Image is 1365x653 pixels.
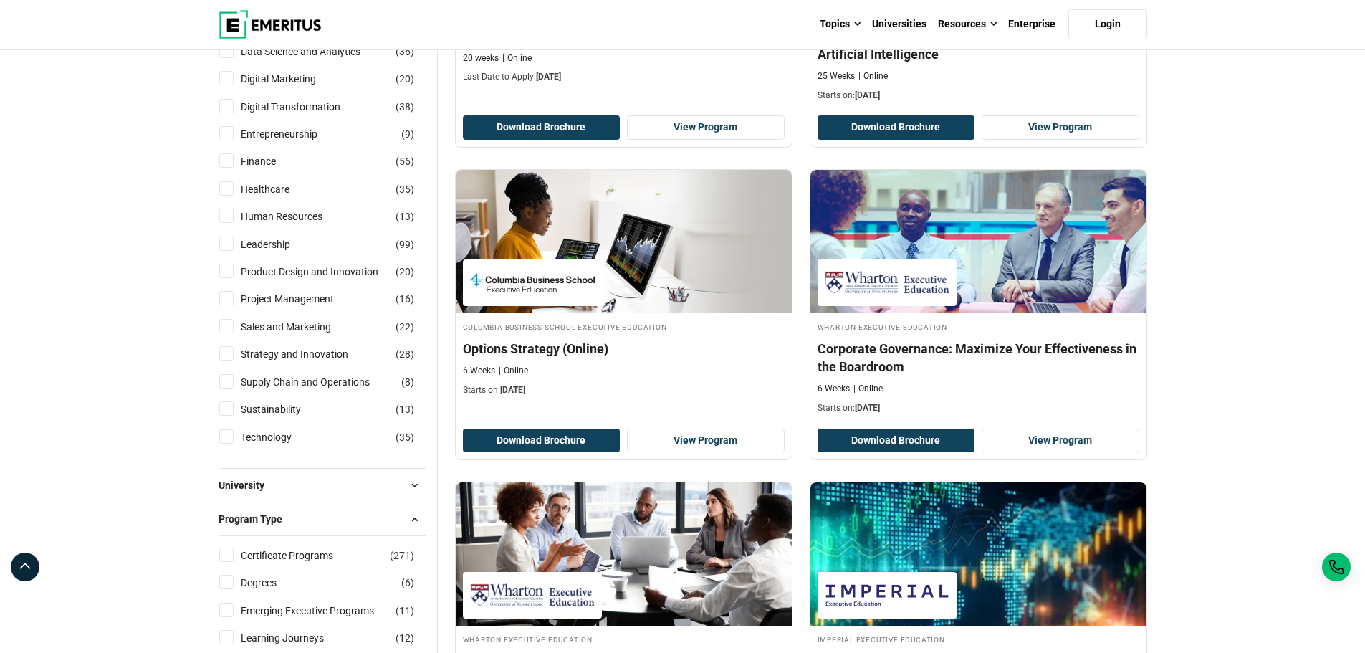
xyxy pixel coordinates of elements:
[241,630,353,646] a: Learning Journeys
[399,404,411,415] span: 13
[502,52,532,65] p: Online
[399,239,411,250] span: 99
[399,156,411,167] span: 56
[470,579,595,611] img: Wharton Executive Education
[463,71,785,83] p: Last Date to Apply:
[463,429,621,453] button: Download Brochure
[853,383,883,395] p: Online
[241,153,305,169] a: Finance
[401,374,414,390] span: ( )
[241,346,377,362] a: Strategy and Innovation
[627,115,785,140] a: View Program
[396,319,414,335] span: ( )
[396,71,414,87] span: ( )
[396,209,414,224] span: ( )
[818,320,1139,333] h4: Wharton Executive Education
[818,429,975,453] button: Download Brochure
[818,633,1139,645] h4: Imperial Executive Education
[463,52,499,65] p: 20 weeks
[818,340,1139,376] h4: Corporate Governance: Maximize Your Effectiveness in the Boardroom
[399,73,411,85] span: 20
[241,429,320,445] a: Technology
[396,264,414,280] span: ( )
[241,71,345,87] a: Digital Marketing
[399,211,411,222] span: 13
[855,90,880,100] span: [DATE]
[818,115,975,140] button: Download Brochure
[858,70,888,82] p: Online
[241,291,363,307] a: Project Management
[241,209,351,224] a: Human Resources
[405,128,411,140] span: 9
[470,267,595,299] img: Columbia Business School Executive Education
[396,603,414,619] span: ( )
[396,630,414,646] span: ( )
[241,181,318,197] a: Healthcare
[536,72,561,82] span: [DATE]
[810,482,1146,626] img: Private Equity | Online Finance Course
[399,183,411,195] span: 35
[818,90,1139,102] p: Starts on:
[825,267,949,299] img: Wharton Executive Education
[396,291,414,307] span: ( )
[1068,9,1147,39] a: Login
[241,319,360,335] a: Sales and Marketing
[399,348,411,360] span: 28
[399,605,411,616] span: 11
[810,170,1146,313] img: Corporate Governance: Maximize Your Effectiveness in the Boardroom | Online Business Management C...
[463,384,785,396] p: Starts on:
[463,340,785,358] h4: Options Strategy (Online)
[241,264,407,280] a: Product Design and Innovation
[456,170,792,404] a: Finance Course by Columbia Business School Executive Education - October 16, 2025 Columbia Busine...
[219,511,294,527] span: Program Type
[399,632,411,644] span: 12
[219,508,426,530] button: Program Type
[463,320,785,333] h4: Columbia Business School Executive Education
[810,170,1146,421] a: Business Management Course by Wharton Executive Education - October 16, 2025 Wharton Executive Ed...
[627,429,785,453] a: View Program
[463,633,785,645] h4: Wharton Executive Education
[818,70,855,82] p: 25 Weeks
[396,44,414,59] span: ( )
[399,266,411,277] span: 20
[219,477,276,493] span: University
[463,365,495,377] p: 6 Weeks
[401,575,414,591] span: ( )
[463,115,621,140] button: Download Brochure
[241,44,389,59] a: Data Science and Analytics
[241,374,398,390] a: Supply Chain and Operations
[401,126,414,142] span: ( )
[399,293,411,305] span: 16
[456,482,792,626] img: Future of Work: Leading Modern Workplaces | Online Leadership Course
[399,321,411,333] span: 22
[396,401,414,417] span: ( )
[241,401,330,417] a: Sustainability
[396,181,414,197] span: ( )
[818,383,850,395] p: 6 Weeks
[456,170,792,313] img: Options Strategy (Online) | Online Finance Course
[241,237,319,252] a: Leadership
[500,385,525,395] span: [DATE]
[399,46,411,57] span: 36
[405,577,411,588] span: 6
[396,346,414,362] span: ( )
[982,429,1139,453] a: View Program
[241,575,305,591] a: Degrees
[396,153,414,169] span: ( )
[818,402,1139,414] p: Starts on:
[390,548,414,563] span: ( )
[393,550,411,561] span: 271
[982,115,1139,140] a: View Program
[241,603,403,619] a: Emerging Executive Programs
[855,403,880,413] span: [DATE]
[499,365,528,377] p: Online
[241,548,362,563] a: Certificate Programs
[399,101,411,113] span: 38
[399,432,411,443] span: 35
[241,126,346,142] a: Entrepreneurship
[396,429,414,445] span: ( )
[396,99,414,115] span: ( )
[219,475,426,496] button: University
[405,376,411,388] span: 8
[241,99,369,115] a: Digital Transformation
